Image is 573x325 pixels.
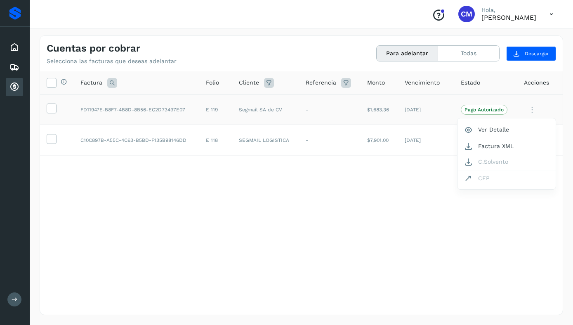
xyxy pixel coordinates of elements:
[6,58,23,76] div: Embarques
[6,78,23,96] div: Cuentas por cobrar
[457,122,556,138] button: Ver Detalle
[6,38,23,57] div: Inicio
[457,154,556,170] button: C.Solvento
[457,138,556,154] button: Factura XML
[457,170,556,186] button: CEP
